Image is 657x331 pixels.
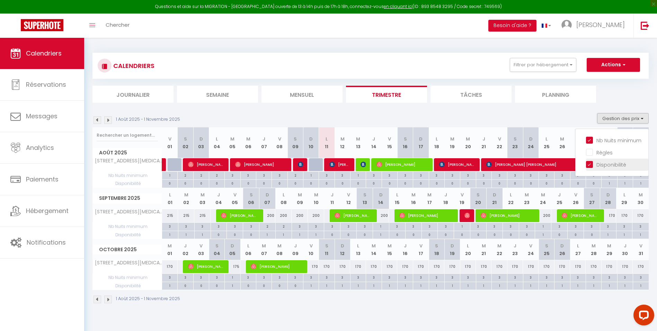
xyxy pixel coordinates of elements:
span: [PERSON_NAME] [188,158,224,171]
abbr: L [326,136,328,142]
span: [PERSON_NAME] [376,158,428,171]
abbr: V [388,136,391,142]
div: 3 [445,172,460,178]
div: 1 [373,231,389,238]
th: 22 [503,188,519,209]
img: ... [561,20,572,30]
abbr: V [168,136,171,142]
th: 22 [491,127,507,158]
div: 1 [602,180,617,186]
th: 23 [507,127,523,158]
abbr: L [216,136,218,142]
th: 07 [256,127,272,158]
img: logout [641,21,649,30]
div: 0 [413,180,428,186]
div: 1 [308,231,324,238]
div: 3 [523,172,539,178]
div: 3 [366,172,381,178]
abbr: D [529,136,533,142]
div: 0 [503,231,519,238]
abbr: M [184,192,188,198]
abbr: L [623,192,625,198]
div: 215 [178,209,194,222]
div: 3 [413,172,428,178]
div: 3 [470,223,486,229]
abbr: L [436,136,438,142]
div: 1 [535,231,551,238]
div: 3 [429,172,444,178]
abbr: J [217,192,220,198]
div: 0 [470,231,486,238]
th: 01 [162,188,178,209]
div: 0 [568,231,584,238]
span: [STREET_ADDRESS][MEDICAL_DATA] · Carré d'Or - [GEOGRAPHIC_DATA] à 50M de la mer [94,209,163,214]
span: Paiements [26,175,59,184]
th: 02 [178,188,194,209]
div: 3 [292,223,308,229]
div: 0 [523,180,539,186]
a: ... [PERSON_NAME] [556,14,633,38]
abbr: M [314,192,318,198]
div: 2 [209,172,224,178]
span: [PERSON_NAME] [439,158,476,171]
button: Open LiveChat chat widget [6,3,26,24]
abbr: J [372,136,375,142]
div: 3 [335,172,350,178]
div: 2 [194,172,209,178]
span: [STREET_ADDRESS][MEDICAL_DATA] · Carré d'Or - [GEOGRAPHIC_DATA] à 50M de la mer [94,158,163,163]
div: 200 [535,209,551,222]
div: 215 [162,209,178,222]
th: 08 [275,188,292,209]
th: 02 [178,127,193,158]
div: 0 [178,180,193,186]
abbr: M [466,136,470,142]
div: 3 [554,172,570,178]
div: 3 [319,172,334,178]
div: 200 [292,209,308,222]
div: 0 [389,231,405,238]
abbr: M [525,192,529,198]
abbr: V [278,136,281,142]
div: 170 [632,209,649,222]
div: 3 [616,223,632,229]
span: [PERSON_NAME] [188,260,224,273]
abbr: M [201,192,205,198]
th: 14 [373,188,389,209]
th: 04 [211,188,227,209]
div: 0 [586,180,601,186]
div: 0 [554,180,570,186]
div: 3 [600,223,616,229]
abbr: S [514,136,517,142]
div: 3 [551,223,567,229]
div: 0 [288,180,303,186]
th: 06 [243,188,259,209]
div: 200 [275,209,292,222]
div: 0 [445,180,460,186]
span: Chercher [106,21,130,28]
div: 2 [259,223,275,229]
div: 3 [178,223,194,229]
th: 24 [523,127,539,158]
a: Chercher [100,14,135,38]
div: 3 [570,172,586,178]
span: [PERSON_NAME] [576,20,625,29]
div: 0 [272,180,287,186]
div: 2 [178,172,193,178]
div: 1 [618,180,633,186]
th: 11 [324,188,340,209]
div: 200 [308,209,324,222]
div: 3 [406,223,421,229]
div: 3 [308,223,324,229]
abbr: J [331,192,334,198]
abbr: V [574,192,577,198]
abbr: L [545,136,548,142]
th: 18 [438,188,454,209]
div: 3 [584,223,600,229]
div: 0 [406,231,421,238]
span: Nb Nuits minimum [93,223,162,230]
span: [PERSON_NAME] [329,158,350,171]
div: 0 [227,231,243,238]
abbr: L [396,192,398,198]
abbr: M [411,192,416,198]
th: 26 [568,188,584,209]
